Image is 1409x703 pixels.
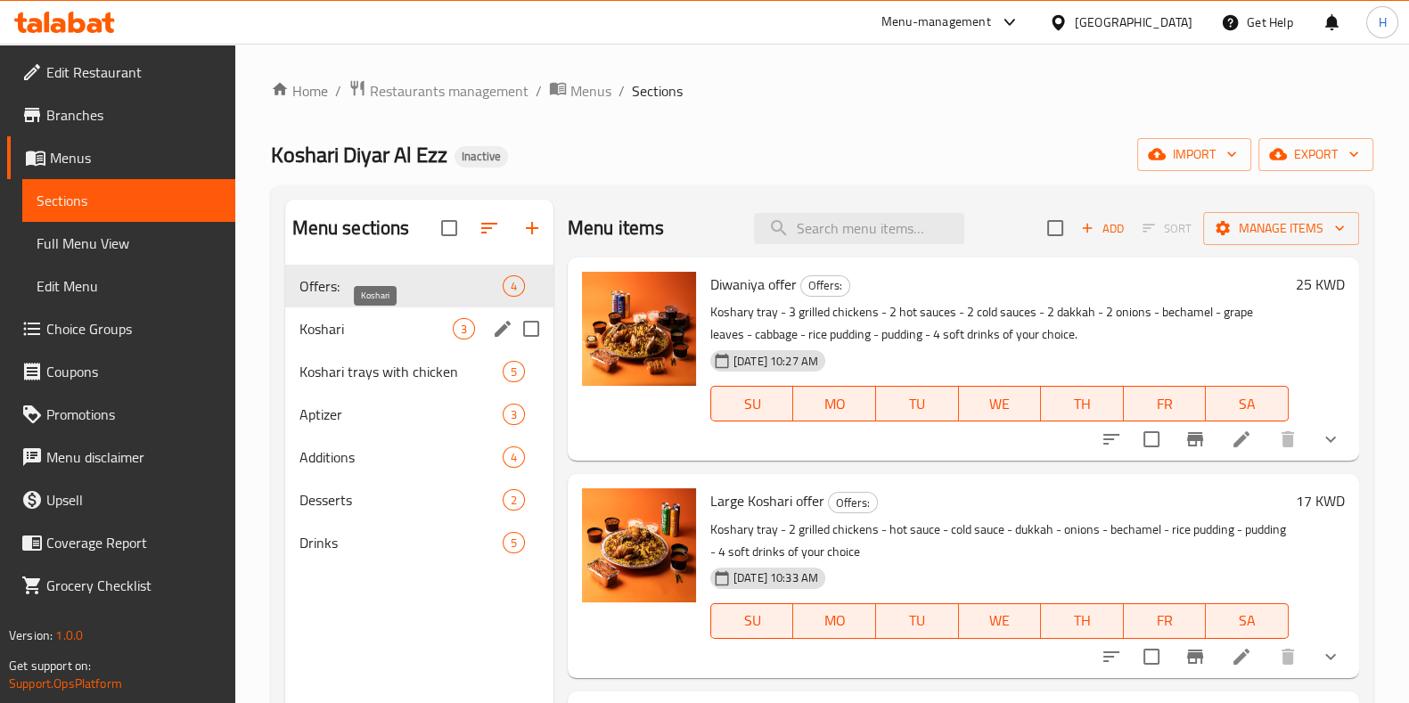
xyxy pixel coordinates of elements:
span: Select all sections [430,209,468,247]
div: Offers: [828,492,878,513]
span: Menus [50,147,221,168]
span: Koshari [299,318,453,339]
span: Desserts [299,489,503,511]
div: Offers: [800,275,850,297]
a: Restaurants management [348,79,528,102]
a: Edit Restaurant [7,51,235,94]
span: Upsell [46,489,221,511]
span: SU [718,608,786,634]
button: SA [1206,386,1289,421]
a: Menus [7,136,235,179]
span: Large Koshari offer [710,487,824,514]
span: Aptizer [299,404,503,425]
span: Offers: [299,275,503,297]
div: items [503,404,525,425]
p: Koshary tray - 2 grilled chickens - hot sauce - cold sauce - dukkah - onions - bechamel - rice pu... [710,519,1289,563]
div: Menu-management [881,12,991,33]
button: show more [1309,418,1352,461]
span: import [1151,143,1237,166]
h6: 25 KWD [1296,272,1345,297]
span: Get support on: [9,654,91,677]
span: SA [1213,391,1282,417]
button: delete [1266,418,1309,461]
span: 4 [504,449,524,466]
span: 5 [504,535,524,552]
div: items [503,361,525,382]
span: Menu disclaimer [46,446,221,468]
button: WE [959,603,1042,639]
span: SA [1213,608,1282,634]
span: Edit Restaurant [46,61,221,83]
svg: Show Choices [1320,429,1341,450]
a: Branches [7,94,235,136]
div: [GEOGRAPHIC_DATA] [1075,12,1192,32]
button: Manage items [1203,212,1359,245]
span: TH [1048,391,1117,417]
span: TH [1048,608,1117,634]
div: items [503,446,525,468]
button: TU [876,386,959,421]
span: 3 [454,321,474,338]
nav: breadcrumb [271,79,1373,102]
span: TU [883,391,952,417]
span: 5 [504,364,524,380]
h2: Menu items [568,215,665,241]
button: SU [710,603,793,639]
button: SU [710,386,793,421]
span: Manage items [1217,217,1345,240]
span: [DATE] 10:27 AM [726,353,825,370]
span: MO [800,608,869,634]
div: Koshari trays with chicken5 [285,350,553,393]
span: MO [800,391,869,417]
div: items [503,489,525,511]
div: items [453,318,475,339]
button: TH [1041,603,1124,639]
span: export [1273,143,1359,166]
div: Offers:4 [285,265,553,307]
span: Sections [37,190,221,211]
span: Sort sections [468,207,511,249]
div: items [503,532,525,553]
span: Promotions [46,404,221,425]
button: import [1137,138,1251,171]
button: sort-choices [1090,635,1133,678]
a: Edit menu item [1231,646,1252,667]
h6: 17 KWD [1296,488,1345,513]
span: SU [718,391,786,417]
span: WE [966,391,1035,417]
button: SA [1206,603,1289,639]
a: Grocery Checklist [7,564,235,607]
span: 4 [504,278,524,295]
a: Support.OpsPlatform [9,672,122,695]
button: Branch-specific-item [1174,418,1216,461]
span: Select section [1036,209,1074,247]
span: WE [966,608,1035,634]
span: TU [883,608,952,634]
span: Diwaniya offer [710,271,797,298]
div: Drinks5 [285,521,553,564]
nav: Menu sections [285,257,553,571]
a: Menu disclaimer [7,436,235,478]
button: MO [793,386,876,421]
div: Koshari3edit [285,307,553,350]
button: Add [1074,215,1131,242]
span: Edit Menu [37,275,221,297]
a: Upsell [7,478,235,521]
button: export [1258,138,1373,171]
a: Edit menu item [1231,429,1252,450]
span: Offers: [801,275,849,296]
span: 1.0.0 [55,624,83,647]
button: edit [489,315,516,342]
span: Koshari trays with chicken [299,361,503,382]
span: Additions [299,446,503,468]
button: FR [1124,386,1207,421]
button: MO [793,603,876,639]
input: search [754,213,964,244]
span: FR [1131,608,1200,634]
span: Coupons [46,361,221,382]
a: Sections [22,179,235,222]
button: TU [876,603,959,639]
button: sort-choices [1090,418,1133,461]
